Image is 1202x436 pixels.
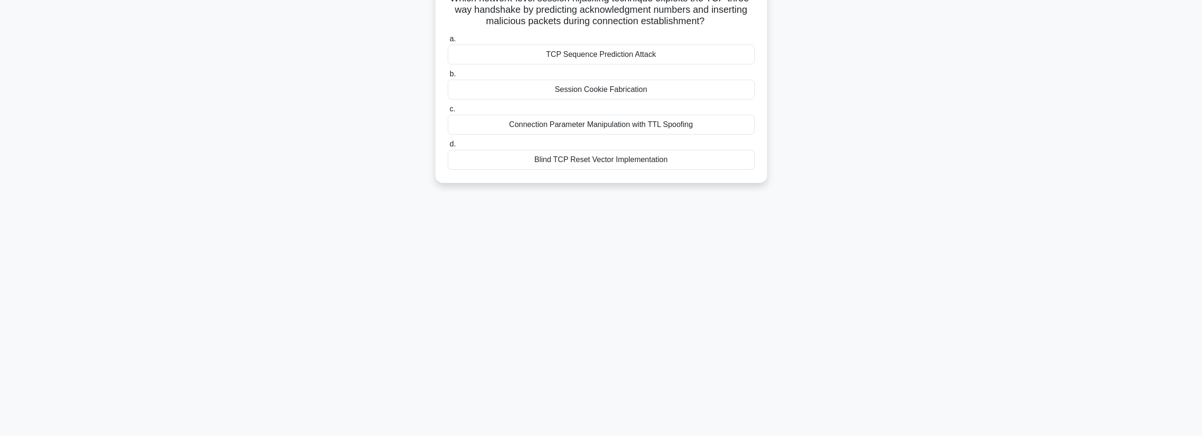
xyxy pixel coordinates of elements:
span: a. [450,35,456,43]
span: b. [450,70,456,78]
span: c. [450,105,455,113]
div: Connection Parameter Manipulation with TTL Spoofing [448,115,755,135]
div: Blind TCP Reset Vector Implementation [448,150,755,170]
div: Session Cookie Fabrication [448,80,755,100]
span: d. [450,140,456,148]
div: TCP Sequence Prediction Attack [448,45,755,64]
